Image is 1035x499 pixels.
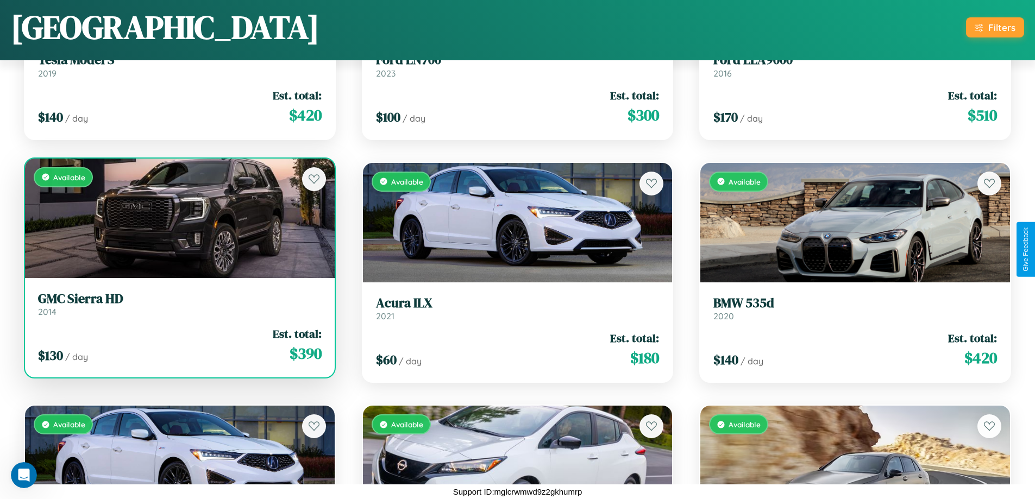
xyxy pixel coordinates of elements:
a: Ford LLA90002016 [713,52,997,79]
span: Est. total: [948,87,997,103]
span: $ 300 [628,104,659,126]
span: / day [741,356,763,367]
a: GMC Sierra HD2014 [38,291,322,318]
span: Available [391,420,423,429]
span: / day [740,113,763,124]
p: Support ID: mglcrwmwd9z2gkhumrp [453,484,582,499]
span: 2019 [38,68,57,79]
span: / day [65,113,88,124]
span: 2020 [713,311,734,321]
span: 2023 [376,68,396,79]
h3: GMC Sierra HD [38,291,322,307]
span: $ 100 [376,108,400,126]
span: $ 130 [38,346,63,364]
span: Est. total: [610,330,659,346]
button: Filters [966,17,1024,37]
span: / day [65,351,88,362]
span: $ 420 [964,347,997,369]
span: Available [729,420,761,429]
span: $ 60 [376,351,397,369]
span: / day [399,356,422,367]
span: Available [391,177,423,186]
a: BMW 535d2020 [713,295,997,322]
span: $ 140 [713,351,738,369]
a: Ford LN7002023 [376,52,660,79]
span: $ 180 [630,347,659,369]
span: $ 420 [289,104,322,126]
span: $ 170 [713,108,738,126]
span: Available [53,173,85,182]
span: Available [729,177,761,186]
h1: [GEOGRAPHIC_DATA] [11,5,319,49]
span: / day [403,113,425,124]
a: Acura ILX2021 [376,295,660,322]
span: $ 510 [968,104,997,126]
span: Est. total: [273,326,322,342]
div: Give Feedback [1022,228,1030,271]
h3: Ford LLA9000 [713,52,997,68]
h3: BMW 535d [713,295,997,311]
h3: Tesla Model S [38,52,322,68]
a: Tesla Model S2019 [38,52,322,79]
span: 2014 [38,306,57,317]
span: Est. total: [273,87,322,103]
span: 2016 [713,68,732,79]
span: Est. total: [610,87,659,103]
div: Filters [988,22,1015,33]
iframe: Intercom live chat [11,462,37,488]
span: Available [53,420,85,429]
span: $ 390 [290,343,322,364]
span: Est. total: [948,330,997,346]
span: $ 140 [38,108,63,126]
span: 2021 [376,311,394,321]
h3: Ford LN700 [376,52,660,68]
h3: Acura ILX [376,295,660,311]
